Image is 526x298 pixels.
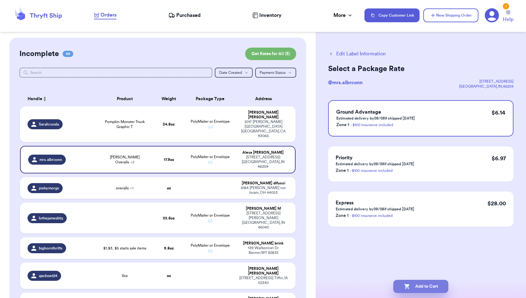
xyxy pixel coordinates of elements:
div: [PERSON_NAME] [PERSON_NAME] [239,266,288,276]
div: [STREET_ADDRESS] Tiffin , IA 52340 [239,276,288,285]
div: [PERSON_NAME] difucci [239,181,288,186]
p: Estimated delivery by 09/08 if shipped [DATE] [336,207,414,212]
span: @ mrs.albrconn [328,80,363,85]
button: Sort ascending [42,95,47,103]
span: pixbymorgs [39,186,59,191]
span: Inventory [259,12,281,19]
span: PolyMailer or Envelope ✉️ [191,120,230,129]
span: $1,$3, $5 starts sale items [103,246,146,251]
span: Ground Advantage [336,110,381,115]
h2: Incomplete [19,49,59,59]
p: Estimated delivery by 09/09 if shipped [DATE] [336,162,414,167]
p: Estimated delivery by 09/09 if shipped [DATE] [336,116,415,121]
strong: 5.8 oz [164,246,174,250]
span: Zone 1 [336,168,349,173]
a: Purchased [168,12,201,19]
span: Sarahrunsla [39,122,59,127]
span: Zone 1 [336,213,349,218]
span: Priority [336,155,353,160]
span: PolyMailer or Envelope ✉️ [191,213,230,223]
span: PolyMailer or Envelope ✉️ [191,244,230,253]
span: lottiejamesbtq [39,216,63,221]
div: 6184 [PERSON_NAME] run lorain , OH 44053 [239,186,288,195]
a: - $100 insurance included [351,123,393,127]
a: Orders [94,11,116,19]
div: [PERSON_NAME] [PERSON_NAME] [239,110,288,120]
div: Alexa [PERSON_NAME] [239,150,287,155]
div: [PERSON_NAME] M [239,206,288,211]
span: bighornthrifts [39,246,62,251]
input: Search [19,68,212,78]
span: Payment Status [260,71,286,74]
span: Date Created [219,71,242,74]
div: More [333,12,353,19]
span: [PERSON_NAME] Overalls [101,155,149,165]
button: Copy Customer Link [364,8,420,22]
h2: Select a Package Rate [328,64,513,74]
div: 139 Warbonnet Dr Banner , WY 82832 [239,246,288,255]
div: 1 [503,3,509,9]
button: Get Rates for All (5) [245,48,296,60]
p: $ 28.00 [487,199,506,208]
span: + 2 [130,160,134,164]
span: Help [503,16,513,23]
button: Edit Label Information [328,50,386,58]
div: [STREET_ADDRESS] [459,79,513,84]
strong: 33.6 oz [163,216,175,220]
button: Payment Status [255,68,296,78]
a: Help [503,10,513,23]
div: [PERSON_NAME] brink [239,241,288,246]
span: Zone 1 [336,123,349,127]
a: 1 [485,8,499,23]
th: Product [97,91,152,106]
span: Express [336,200,353,205]
div: [GEOGRAPHIC_DATA] , IN , 46259 [459,84,513,89]
span: Purchased [176,12,201,19]
a: - $100 insurance included [350,214,393,218]
p: $ 6.97 [492,154,506,163]
button: New Shipping Order [423,8,478,22]
div: 2017 [PERSON_NAME][GEOGRAPHIC_DATA] [GEOGRAPHIC_DATA] , CA 93065 [239,120,288,138]
span: overalls [116,186,133,191]
button: Add to Cart [393,280,448,293]
a: - $100 insurance included [350,169,393,172]
div: [STREET_ADDRESS] [GEOGRAPHIC_DATA] , IN 46259 [239,155,287,169]
span: Orders [101,11,116,19]
th: Address [235,91,296,106]
th: Package Type [185,91,235,106]
strong: 24.8 oz [163,122,175,126]
span: 49 [63,51,73,57]
span: Handle [28,96,42,102]
th: Weight [152,91,185,106]
div: [STREET_ADDRESS][PERSON_NAME] [GEOGRAPHIC_DATA] , IN 46040 [239,211,288,230]
span: mrs.albrconn [39,157,62,162]
span: Xxx [122,273,128,278]
button: Date Created [215,68,253,78]
a: Inventory [252,12,281,19]
span: Pumpkin Monster Truck Graphic T [101,119,149,129]
p: $ 6.14 [492,108,505,117]
strong: 17.9 oz [164,158,174,162]
span: + 1 [130,186,133,190]
span: ajscloset24 [39,273,57,278]
span: PolyMailer or Envelope ✉️ [191,155,230,164]
strong: oz [167,186,171,190]
strong: oz [167,274,171,278]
